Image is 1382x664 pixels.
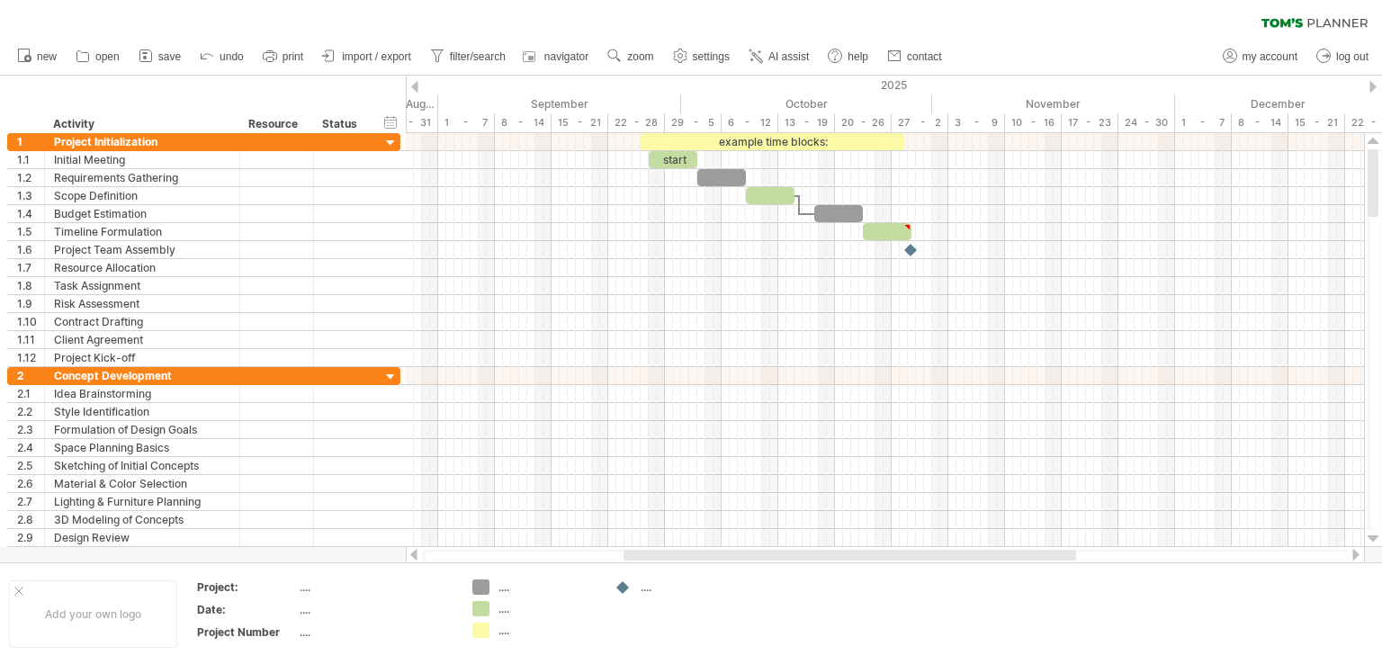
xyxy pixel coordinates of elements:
[426,45,511,68] a: filter/search
[54,187,230,204] div: Scope Definition
[17,529,44,546] div: 2.9
[883,45,947,68] a: contact
[1312,45,1374,68] a: log out
[54,295,230,312] div: Risk Assessment
[381,113,438,132] div: 25 - 31
[603,45,659,68] a: zoom
[17,439,44,456] div: 2.4
[932,94,1175,113] div: November 2025
[54,367,230,384] div: Concept Development
[17,169,44,186] div: 1.2
[17,367,44,384] div: 2
[17,475,44,492] div: 2.6
[53,115,229,133] div: Activity
[498,601,597,616] div: ....
[948,113,1005,132] div: 3 - 9
[318,45,417,68] a: import / export
[823,45,874,68] a: help
[300,602,451,617] div: ....
[552,113,608,132] div: 15 - 21
[17,313,44,330] div: 1.10
[1062,113,1118,132] div: 17 - 23
[1118,113,1175,132] div: 24 - 30
[1218,45,1303,68] a: my account
[54,529,230,546] div: Design Review
[693,50,730,63] span: settings
[498,579,597,595] div: ....
[54,259,230,276] div: Resource Allocation
[17,331,44,348] div: 1.11
[54,349,230,366] div: Project Kick-off
[907,50,942,63] span: contact
[54,313,230,330] div: Contract Drafting
[17,133,44,150] div: 1
[669,45,735,68] a: settings
[300,624,451,640] div: ....
[54,457,230,474] div: Sketching of Initial Concepts
[54,241,230,258] div: Project Team Assembly
[9,580,177,648] div: Add your own logo
[54,385,230,402] div: Idea Brainstorming
[744,45,814,68] a: AI assist
[848,50,868,63] span: help
[134,45,186,68] a: save
[520,45,594,68] a: navigator
[498,623,597,638] div: ....
[54,421,230,438] div: Formulation of Design Goals
[248,115,303,133] div: Resource
[17,205,44,222] div: 1.4
[17,457,44,474] div: 2.5
[54,493,230,510] div: Lighting & Furniture Planning
[197,579,296,595] div: Project:
[722,113,778,132] div: 6 - 12
[17,349,44,366] div: 1.12
[300,579,451,595] div: ....
[197,602,296,617] div: Date:
[54,403,230,420] div: Style Identification
[17,403,44,420] div: 2.2
[17,241,44,258] div: 1.6
[438,113,495,132] div: 1 - 7
[17,223,44,240] div: 1.5
[778,113,835,132] div: 13 - 19
[17,259,44,276] div: 1.7
[283,50,303,63] span: print
[1336,50,1369,63] span: log out
[17,295,44,312] div: 1.9
[17,385,44,402] div: 2.1
[13,45,62,68] a: new
[1175,113,1232,132] div: 1 - 7
[54,151,230,168] div: Initial Meeting
[54,475,230,492] div: Material & Color Selection
[438,94,681,113] div: September 2025
[195,45,249,68] a: undo
[835,113,892,132] div: 20 - 26
[71,45,125,68] a: open
[342,50,411,63] span: import / export
[1243,50,1297,63] span: my account
[641,133,904,150] div: example time blocks:
[54,439,230,456] div: Space Planning Basics
[220,50,244,63] span: undo
[17,493,44,510] div: 2.7
[17,277,44,294] div: 1.8
[495,113,552,132] div: 8 - 14
[1288,113,1345,132] div: 15 - 21
[37,50,57,63] span: new
[681,94,932,113] div: October 2025
[197,624,296,640] div: Project Number
[54,331,230,348] div: Client Agreement
[17,511,44,528] div: 2.8
[627,50,653,63] span: zoom
[608,113,665,132] div: 22 - 28
[665,113,722,132] div: 29 - 5
[17,421,44,438] div: 2.3
[649,151,697,168] div: start
[450,50,506,63] span: filter/search
[54,277,230,294] div: Task Assignment
[258,45,309,68] a: print
[54,205,230,222] div: Budget Estimation
[54,511,230,528] div: 3D Modeling of Concepts
[54,223,230,240] div: Timeline Formulation
[54,133,230,150] div: Project Initialization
